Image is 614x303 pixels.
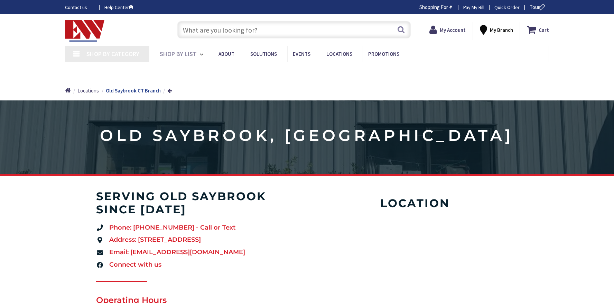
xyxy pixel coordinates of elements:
span: Tour [530,4,547,10]
span: Connect with us [108,260,161,269]
span: Email: [EMAIL_ADDRESS][DOMAIN_NAME] [108,248,245,257]
span: Address: [STREET_ADDRESS] [108,235,201,244]
span: Shopping For [419,4,448,10]
a: Quick Order [494,4,520,11]
strong: Old Saybrook CT Branch [106,87,161,94]
a: Email: [EMAIL_ADDRESS][DOMAIN_NAME] [96,248,300,257]
strong: # [449,4,452,10]
a: Cart [527,24,549,36]
strong: My Branch [490,27,513,33]
span: Events [293,51,310,57]
a: Locations [77,87,99,94]
a: My Account [429,24,466,36]
h4: serving old saybrook since [DATE] [96,190,300,216]
a: Help Center [104,4,133,11]
img: Electrical Wholesalers, Inc. [65,20,104,42]
strong: My Account [440,27,466,33]
a: Connect with us [96,260,300,269]
span: Promotions [368,51,399,57]
div: My Branch [480,24,513,36]
a: Pay My Bill [463,4,484,11]
span: Shop By List [160,50,197,58]
a: Contact us [65,4,93,11]
span: Phone: [PHONE_NUMBER] - Call or Text [108,223,236,232]
span: About [218,51,234,57]
a: Address: [STREET_ADDRESS] [96,235,300,244]
strong: Cart [539,24,549,36]
span: Shop By Category [86,50,139,58]
span: Solutions [250,51,277,57]
input: What are you looking for? [177,21,411,38]
a: Phone: [PHONE_NUMBER] - Call or Text [96,223,300,232]
span: Locations [326,51,352,57]
h4: Location [321,197,510,210]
